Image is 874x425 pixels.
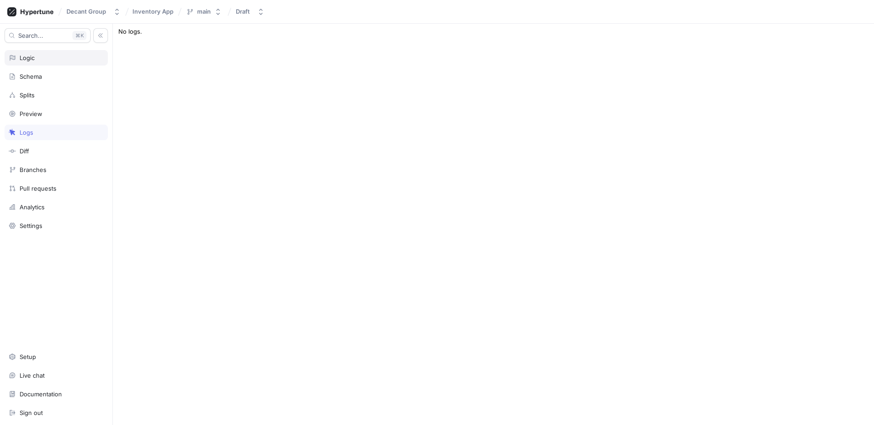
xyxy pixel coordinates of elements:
[183,4,225,19] button: main
[20,166,46,173] div: Branches
[66,8,106,15] div: Decant Group
[20,222,42,229] div: Settings
[113,24,874,40] div: No logs.
[5,28,91,43] button: Search...K
[20,54,35,61] div: Logic
[20,409,43,416] div: Sign out
[20,203,45,211] div: Analytics
[132,8,173,15] span: Inventory App
[236,8,250,15] div: Draft
[232,4,268,19] button: Draft
[18,33,43,38] span: Search...
[72,31,86,40] div: K
[20,73,42,80] div: Schema
[63,4,124,19] button: Decant Group
[20,353,36,360] div: Setup
[20,372,45,379] div: Live chat
[20,185,56,192] div: Pull requests
[20,110,42,117] div: Preview
[20,147,29,155] div: Diff
[20,129,33,136] div: Logs
[5,386,108,402] a: Documentation
[20,390,62,398] div: Documentation
[197,8,211,15] div: main
[20,91,35,99] div: Splits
